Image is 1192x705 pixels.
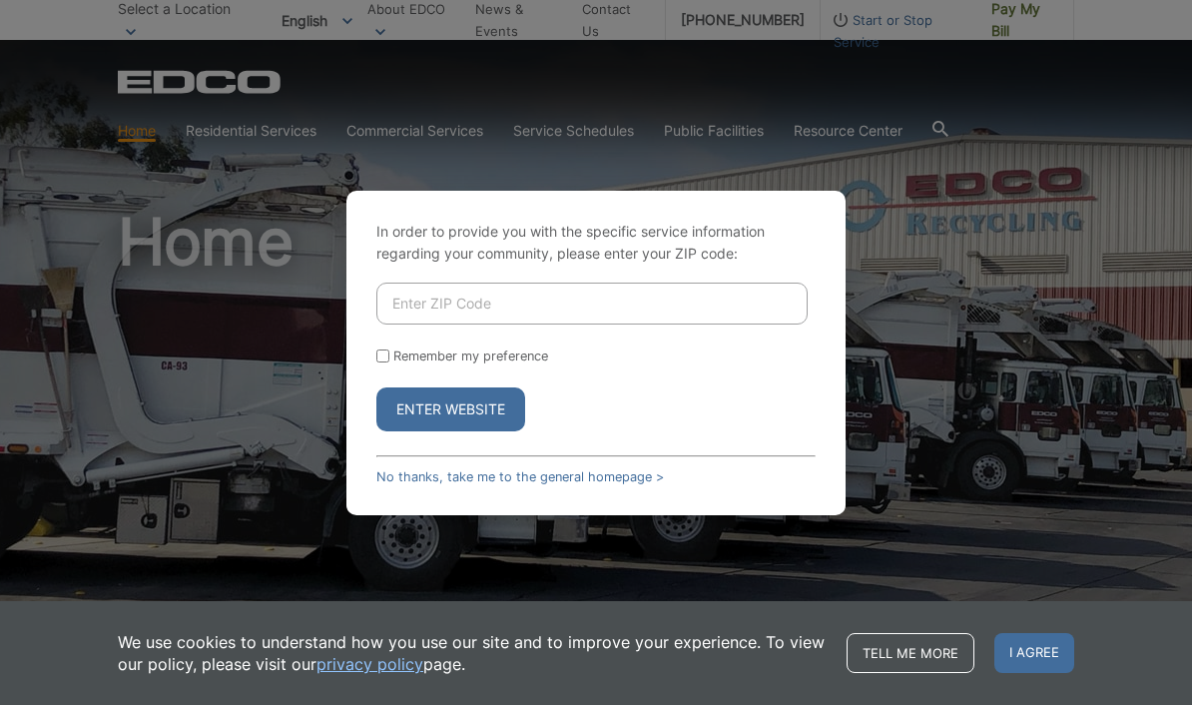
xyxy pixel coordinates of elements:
a: No thanks, take me to the general homepage > [376,469,664,484]
p: In order to provide you with the specific service information regarding your community, please en... [376,221,816,265]
label: Remember my preference [393,349,548,363]
p: We use cookies to understand how you use our site and to improve your experience. To view our pol... [118,631,827,675]
input: Enter ZIP Code [376,283,808,325]
span: I agree [994,633,1074,673]
a: Tell me more [847,633,974,673]
a: privacy policy [316,653,423,675]
button: Enter Website [376,387,525,431]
